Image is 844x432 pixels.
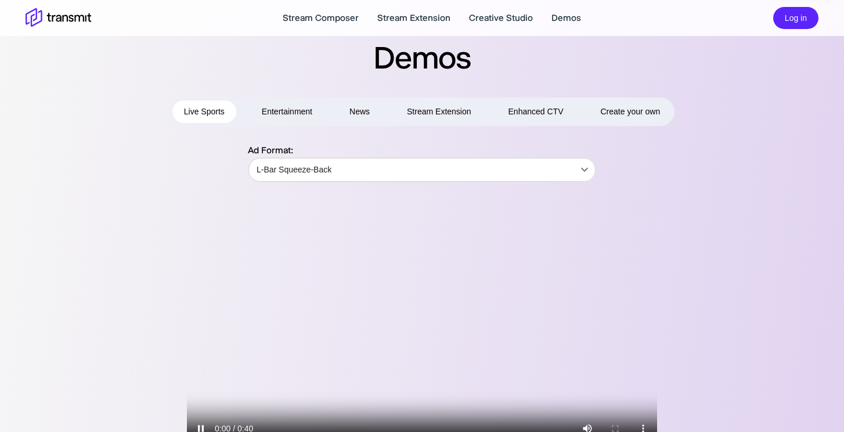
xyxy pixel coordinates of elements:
[497,100,575,123] button: Enhanced CTV
[283,11,359,25] a: Stream Composer
[469,11,533,25] a: Creative Studio
[395,100,483,123] button: Stream Extension
[773,12,818,23] a: Log in
[250,100,324,123] button: Entertainment
[338,100,381,123] button: News
[248,153,596,186] div: L-Bar Squeeze-Back
[551,11,581,25] a: Demos
[600,105,660,119] span: Create your own
[248,143,596,157] p: Ad Format:
[773,7,818,30] button: Log in
[172,100,236,123] button: Live Sports
[377,11,450,25] a: Stream Extension
[589,100,672,123] button: Create your own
